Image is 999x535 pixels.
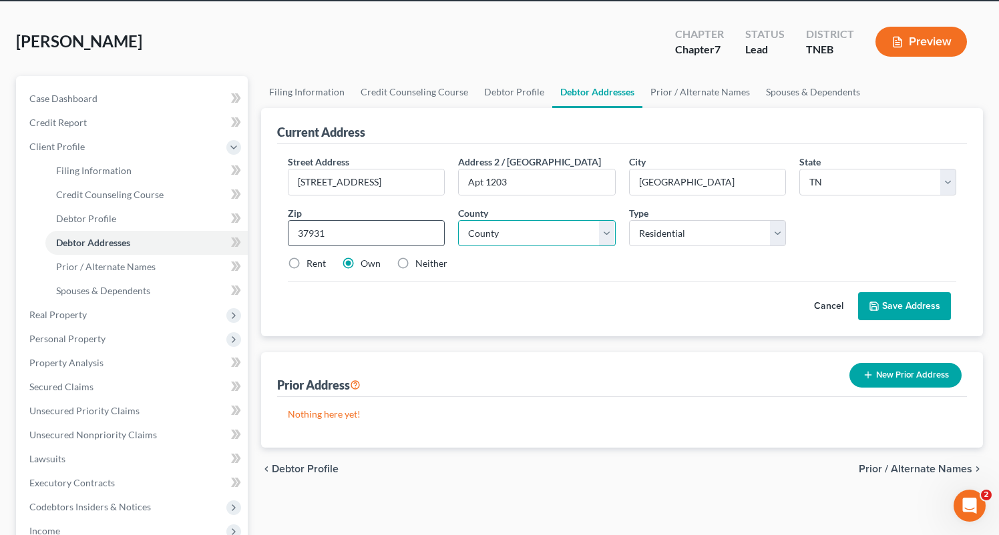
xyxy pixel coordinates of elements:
div: Current Address [277,124,365,140]
span: Credit Counseling Course [56,189,164,200]
a: Unsecured Nonpriority Claims [19,423,248,447]
p: Nothing here yet! [288,408,956,421]
span: Real Property [29,309,87,320]
div: District [806,27,854,42]
span: Property Analysis [29,357,104,368]
span: Unsecured Priority Claims [29,405,140,416]
span: Debtor Addresses [56,237,130,248]
a: Debtor Addresses [552,76,642,108]
span: 2 [981,490,992,500]
span: Zip [288,207,302,219]
a: Prior / Alternate Names [642,76,758,108]
button: New Prior Address [849,363,962,388]
span: Debtor Profile [56,213,116,224]
a: Debtor Profile [476,76,552,108]
div: Status [745,27,785,42]
button: Cancel [799,293,858,320]
input: -- [459,169,614,195]
a: Case Dashboard [19,87,248,111]
div: TNEB [806,42,854,57]
span: Lawsuits [29,453,65,464]
a: Prior / Alternate Names [45,255,248,279]
a: Debtor Profile [45,207,248,231]
label: Type [629,206,648,220]
div: Prior Address [277,377,361,393]
span: [PERSON_NAME] [16,31,142,51]
span: 7 [715,43,721,55]
a: Spouses & Dependents [45,279,248,303]
input: Enter city... [630,169,785,195]
span: State [799,156,821,167]
button: Preview [875,27,967,57]
div: Chapter [675,42,724,57]
a: Debtor Addresses [45,231,248,255]
a: Filing Information [45,159,248,183]
label: Own [361,257,381,270]
span: Spouses & Dependents [56,285,150,296]
a: Unsecured Priority Claims [19,399,248,423]
span: Unsecured Nonpriority Claims [29,429,157,440]
a: Filing Information [261,76,353,108]
span: County [458,207,488,219]
div: Chapter [675,27,724,42]
span: Codebtors Insiders & Notices [29,501,151,512]
input: Enter street address [288,169,444,195]
span: Street Address [288,156,349,167]
div: Lead [745,42,785,57]
button: chevron_left Debtor Profile [261,464,339,474]
a: Credit Report [19,111,248,135]
a: Lawsuits [19,447,248,471]
span: Case Dashboard [29,93,97,104]
span: City [629,156,646,167]
span: Personal Property [29,333,106,344]
label: Address 2 / [GEOGRAPHIC_DATA] [458,155,601,169]
input: XXXXX [288,220,445,247]
span: Secured Claims [29,381,93,392]
span: Executory Contracts [29,477,115,488]
i: chevron_right [972,464,983,474]
span: Prior / Alternate Names [56,261,156,272]
label: Rent [307,257,326,270]
a: Secured Claims [19,375,248,399]
span: Debtor Profile [272,464,339,474]
a: Credit Counseling Course [45,183,248,207]
a: Executory Contracts [19,471,248,495]
iframe: Intercom live chat [954,490,986,522]
span: Prior / Alternate Names [859,464,972,474]
a: Property Analysis [19,351,248,375]
a: Credit Counseling Course [353,76,476,108]
span: Credit Report [29,117,87,128]
button: Prior / Alternate Names chevron_right [859,464,983,474]
span: Filing Information [56,165,132,176]
label: Neither [415,257,447,270]
i: chevron_left [261,464,272,474]
span: Client Profile [29,141,85,152]
a: Spouses & Dependents [758,76,868,108]
button: Save Address [858,292,951,320]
